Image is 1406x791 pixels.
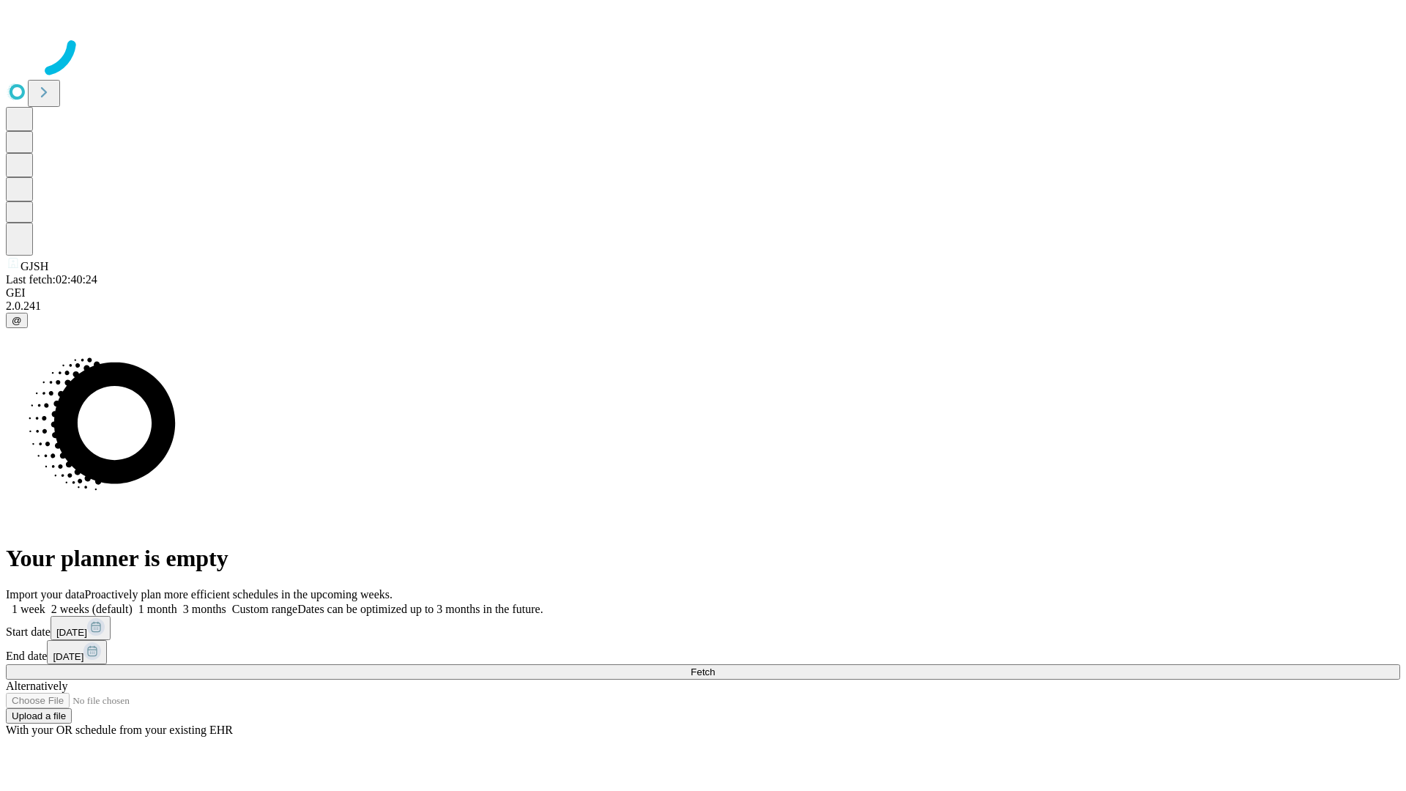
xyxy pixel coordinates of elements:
[6,616,1400,640] div: Start date
[47,640,107,664] button: [DATE]
[21,260,48,272] span: GJSH
[6,724,233,736] span: With your OR schedule from your existing EHR
[6,300,1400,313] div: 2.0.241
[6,680,67,692] span: Alternatively
[85,588,393,601] span: Proactively plan more efficient schedules in the upcoming weeks.
[12,603,45,615] span: 1 week
[232,603,297,615] span: Custom range
[51,603,133,615] span: 2 weeks (default)
[138,603,177,615] span: 1 month
[6,708,72,724] button: Upload a file
[6,588,85,601] span: Import your data
[51,616,111,640] button: [DATE]
[297,603,543,615] span: Dates can be optimized up to 3 months in the future.
[6,273,97,286] span: Last fetch: 02:40:24
[6,640,1400,664] div: End date
[6,545,1400,572] h1: Your planner is empty
[6,286,1400,300] div: GEI
[56,627,87,638] span: [DATE]
[183,603,226,615] span: 3 months
[6,664,1400,680] button: Fetch
[53,651,83,662] span: [DATE]
[691,666,715,677] span: Fetch
[12,315,22,326] span: @
[6,313,28,328] button: @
